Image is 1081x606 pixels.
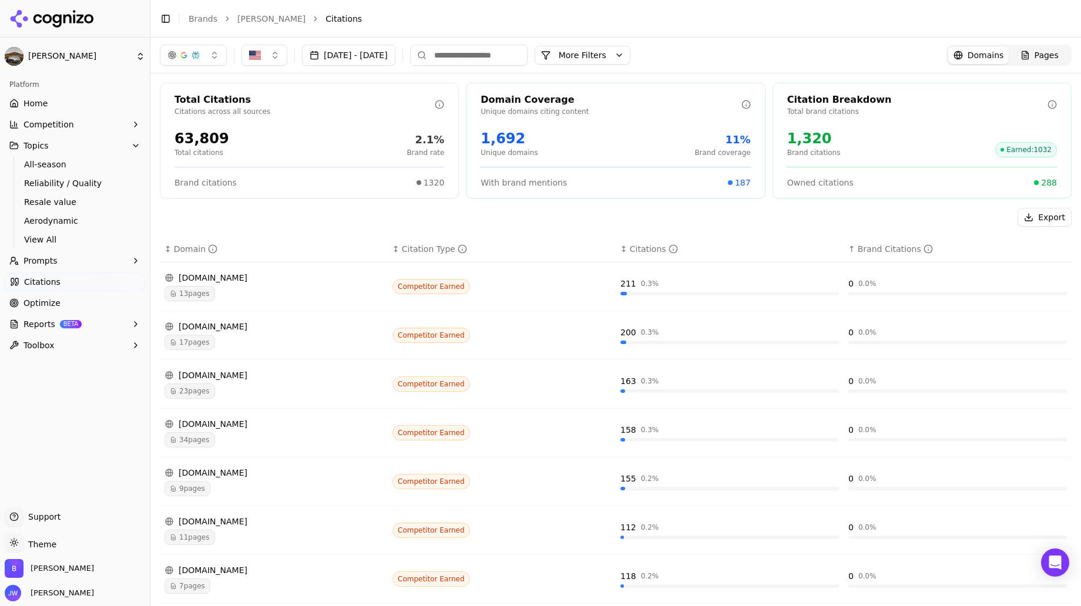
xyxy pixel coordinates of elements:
img: United States [249,49,261,61]
span: Reliability / Quality [24,177,126,189]
span: 1320 [424,177,445,188]
span: Earned : 1032 [995,142,1057,157]
p: Brand coverage [694,148,750,157]
button: [DATE] - [DATE] [302,45,395,66]
span: Bowlus [31,563,94,574]
a: Aerodynamic [19,213,131,229]
th: citationTypes [388,236,616,262]
span: Competitor Earned [392,328,470,343]
span: [PERSON_NAME] [28,51,131,62]
span: Domains [968,49,1004,61]
div: Domain Coverage [481,93,741,107]
div: 0.0 % [858,279,877,288]
span: 288 [1041,177,1057,188]
p: Unique domains [481,148,538,157]
div: 155 [620,473,636,484]
div: 0.3 % [641,279,659,288]
div: Citation Type [402,243,467,255]
div: 0.0 % [858,571,877,581]
span: All-season [24,159,126,170]
span: Citations [24,276,61,288]
div: 0.2 % [641,523,659,532]
span: [PERSON_NAME] [26,588,94,598]
span: Competitor Earned [392,523,470,538]
button: Topics [5,136,145,155]
div: 0.0 % [858,376,877,386]
span: Aerodynamic [24,215,126,227]
span: BETA [60,320,82,328]
div: ↑Brand Citations [848,243,1067,255]
button: More Filters [535,46,630,65]
span: With brand mentions [481,177,567,188]
button: ReportsBETA [5,315,145,334]
div: 158 [620,424,636,436]
span: Support [23,511,61,523]
div: [DOMAIN_NAME] [164,516,383,527]
div: [DOMAIN_NAME] [164,272,383,284]
a: [PERSON_NAME] [237,13,305,25]
a: Citations [5,272,145,291]
div: Platform [5,75,145,94]
nav: breadcrumb [189,13,1048,25]
p: Unique domains citing content [481,107,741,116]
button: Export [1018,208,1072,227]
div: 163 [620,375,636,387]
div: 63,809 [174,129,229,148]
span: Competitor Earned [392,571,470,587]
span: Toolbox [23,339,55,351]
span: Home [23,97,48,109]
div: Total Citations [174,93,435,107]
span: Competitor Earned [392,425,470,440]
span: 23 pages [164,383,215,399]
span: Reports [23,318,55,330]
button: Open organization switcher [5,559,94,578]
a: View All [19,231,131,248]
div: 0.0 % [858,425,877,435]
p: Citations across all sources [174,107,435,116]
div: Citation Breakdown [787,93,1048,107]
div: 200 [620,326,636,338]
button: Open user button [5,585,94,601]
span: Theme [23,540,56,549]
div: [DOMAIN_NAME] [164,369,383,381]
div: 118 [620,570,636,582]
th: totalCitationCount [616,236,844,262]
div: 0 [848,375,854,387]
span: Competitor Earned [392,376,470,392]
span: Competitor Earned [392,279,470,294]
span: 187 [735,177,751,188]
span: View All [24,234,126,245]
span: 7 pages [164,578,210,594]
a: Home [5,94,145,113]
div: 1,320 [787,129,841,148]
span: 9 pages [164,481,210,496]
div: 0.3 % [641,376,659,386]
span: Prompts [23,255,58,267]
th: domain [160,236,388,262]
button: Toolbox [5,336,145,355]
span: 13 pages [164,286,215,301]
div: 0 [848,326,854,338]
span: Competition [23,119,74,130]
div: Domain [174,243,217,255]
img: Bowlus [5,559,23,578]
div: [DOMAIN_NAME] [164,467,383,479]
div: 0 [848,278,854,289]
p: Brand citations [787,148,841,157]
div: 0 [848,424,854,436]
img: Jonathan Wahl [5,585,21,601]
div: 0 [848,521,854,533]
div: 0 [848,473,854,484]
a: Brands [189,14,217,23]
div: 0.0 % [858,523,877,532]
div: [DOMAIN_NAME] [164,321,383,332]
span: Brand citations [174,177,237,188]
div: 0.2 % [641,571,659,581]
div: 0.0 % [858,328,877,337]
img: Bowlus [5,47,23,66]
a: Reliability / Quality [19,175,131,191]
a: Optimize [5,294,145,312]
div: ↕Citations [620,243,839,255]
div: 11% [694,132,750,148]
span: Pages [1035,49,1059,61]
